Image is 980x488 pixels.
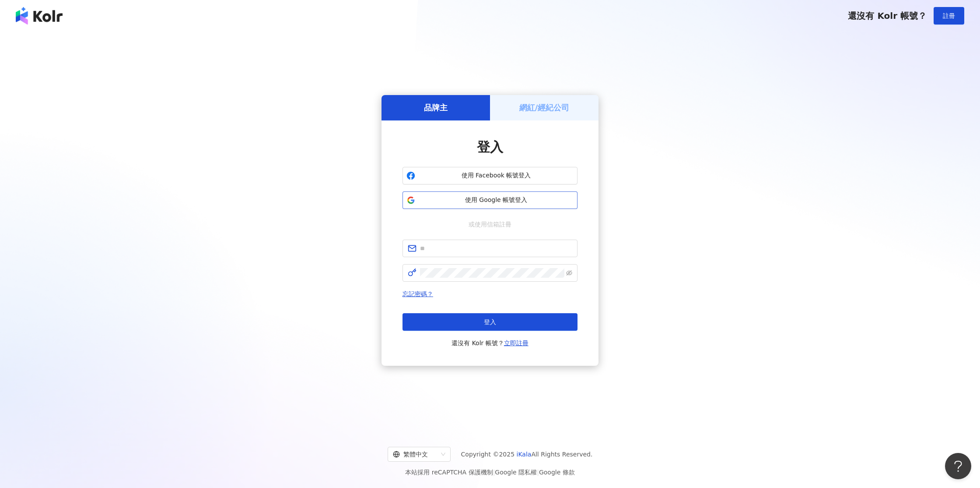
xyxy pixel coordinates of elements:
[424,102,448,113] h5: 品牌主
[537,469,539,476] span: |
[566,270,572,276] span: eye-invisible
[462,219,518,229] span: 或使用信箱註冊
[539,469,575,476] a: Google 條款
[461,449,593,460] span: Copyright © 2025 All Rights Reserved.
[848,11,927,21] span: 還沒有 Kolr 帳號？
[504,339,528,347] a: 立即註冊
[945,453,971,479] iframe: Help Scout Beacon - Open
[519,102,570,113] h5: 網紅/經紀公司
[402,167,577,184] button: 使用 Facebook 帳號登入
[405,467,574,477] span: 本站採用 reCAPTCHA 保護機制
[517,451,532,458] a: iKala
[934,7,964,25] button: 註冊
[484,318,496,325] span: 登入
[477,139,503,155] span: 登入
[393,447,437,461] div: 繁體中文
[16,7,63,25] img: logo
[943,12,955,19] span: 註冊
[419,171,574,180] span: 使用 Facebook 帳號登入
[419,196,574,205] span: 使用 Google 帳號登入
[402,191,577,209] button: 使用 Google 帳號登入
[402,290,433,297] a: 忘記密碼？
[495,469,537,476] a: Google 隱私權
[451,338,528,348] span: 還沒有 Kolr 帳號？
[493,469,495,476] span: |
[402,313,577,331] button: 登入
